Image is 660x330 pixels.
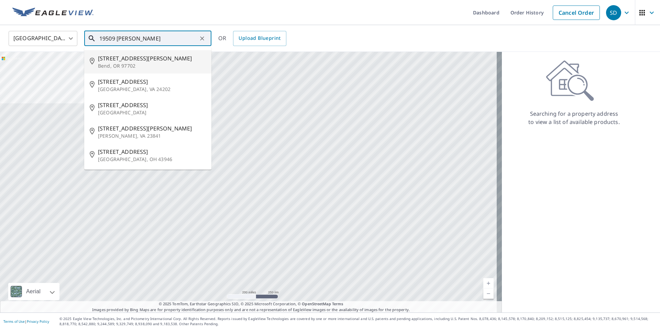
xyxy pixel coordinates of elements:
div: SD [606,5,621,20]
img: EV Logo [12,8,93,18]
span: Upload Blueprint [239,34,280,43]
span: [STREET_ADDRESS] [98,101,206,109]
p: [PERSON_NAME], VA 23841 [98,133,206,139]
div: Aerial [24,283,43,300]
p: [GEOGRAPHIC_DATA], VA 24202 [98,86,206,93]
p: Searching for a property address to view a list of available products. [528,110,620,126]
a: Terms of Use [3,319,25,324]
p: © 2025 Eagle View Technologies, Inc. and Pictometry International Corp. All Rights Reserved. Repo... [59,316,657,327]
p: Bend, OR 97702 [98,62,206,69]
a: OpenStreetMap [302,301,331,306]
span: [STREET_ADDRESS][PERSON_NAME] [98,124,206,133]
span: [STREET_ADDRESS] [98,148,206,156]
div: Aerial [8,283,59,300]
div: [GEOGRAPHIC_DATA] [9,29,77,48]
a: Current Level 5, Zoom Out [483,288,494,299]
span: © 2025 TomTom, Earthstar Geographics SIO, © 2025 Microsoft Corporation, © [159,301,343,307]
p: | [3,319,49,323]
button: Clear [197,34,207,43]
a: Current Level 5, Zoom In [483,278,494,288]
a: Terms [332,301,343,306]
div: OR [218,31,286,46]
a: Privacy Policy [27,319,49,324]
span: [STREET_ADDRESS] [98,78,206,86]
p: [GEOGRAPHIC_DATA] [98,109,206,116]
p: [GEOGRAPHIC_DATA], OH 43946 [98,156,206,163]
input: Search by address or latitude-longitude [99,29,197,48]
a: Cancel Order [553,5,600,20]
a: Upload Blueprint [233,31,286,46]
span: [STREET_ADDRESS][PERSON_NAME] [98,54,206,62]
